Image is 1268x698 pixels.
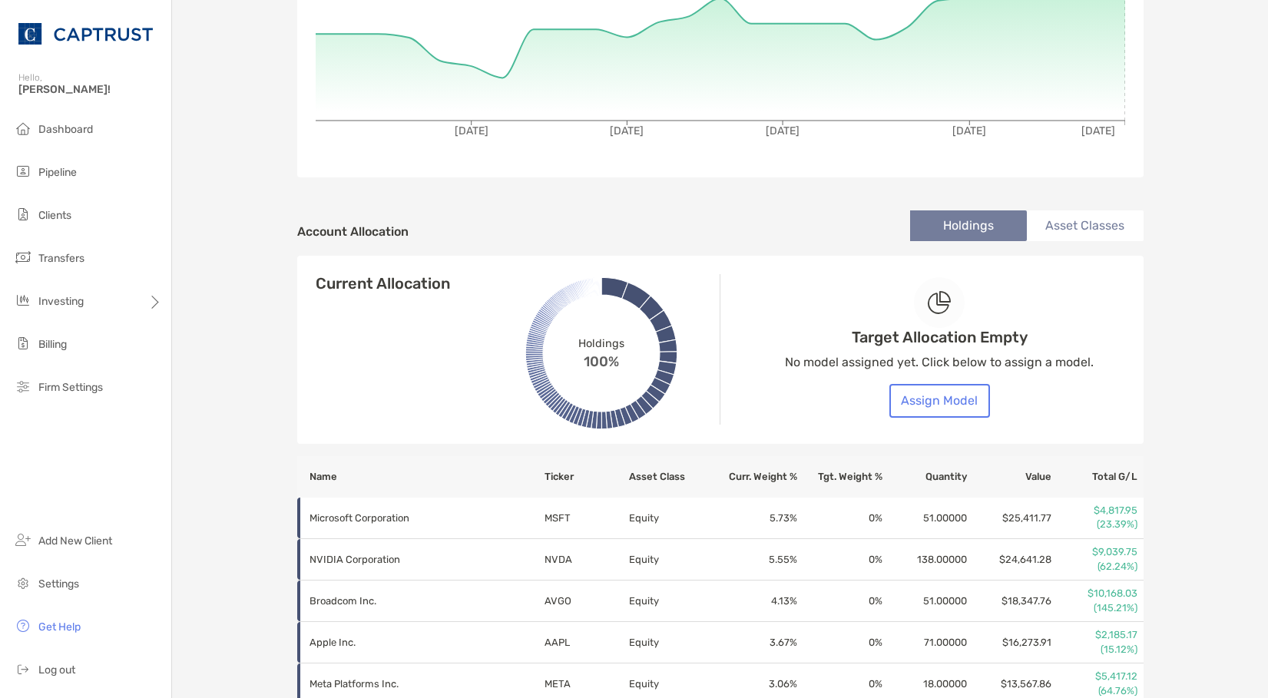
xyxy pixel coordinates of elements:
[14,205,32,223] img: clients icon
[628,622,713,663] td: Equity
[798,498,882,539] td: 0 %
[883,622,968,663] td: 71.00000
[766,124,800,137] tspan: [DATE]
[968,456,1052,498] th: Value
[968,498,1052,539] td: $25,411.77
[713,456,798,498] th: Curr. Weight %
[1053,670,1137,683] p: $5,417.12
[544,581,628,622] td: AVGO
[310,550,525,569] p: NVIDIA Corporation
[584,349,619,369] span: 100%
[38,252,84,265] span: Transfers
[310,591,525,610] p: Broadcom Inc.
[18,6,153,61] img: CAPTRUST Logo
[316,274,450,293] h4: Current Allocation
[1053,587,1137,600] p: $10,168.03
[38,577,79,590] span: Settings
[1053,518,1137,531] p: (23.39%)
[628,498,713,539] td: Equity
[713,622,798,663] td: 3.67 %
[544,456,628,498] th: Ticker
[628,456,713,498] th: Asset Class
[297,456,545,498] th: Name
[1027,210,1144,241] li: Asset Classes
[310,633,525,652] p: Apple Inc.
[14,248,32,266] img: transfers icon
[785,352,1094,372] p: No model assigned yet. Click below to assign a model.
[968,539,1052,581] td: $24,641.28
[883,456,968,498] th: Quantity
[798,581,882,622] td: 0 %
[1052,456,1143,498] th: Total G/L
[544,622,628,663] td: AAPL
[713,581,798,622] td: 4.13 %
[1081,124,1115,137] tspan: [DATE]
[1053,684,1137,698] p: (64.76%)
[38,534,112,547] span: Add New Client
[14,660,32,678] img: logout icon
[1053,504,1137,518] p: $4,817.95
[14,162,32,180] img: pipeline icon
[544,539,628,581] td: NVDA
[798,456,882,498] th: Tgt. Weight %
[883,539,968,581] td: 138.00000
[628,539,713,581] td: Equity
[38,209,71,222] span: Clients
[14,377,32,395] img: firm-settings icon
[14,531,32,549] img: add_new_client icon
[968,622,1052,663] td: $16,273.91
[968,581,1052,622] td: $18,347.76
[310,674,525,693] p: Meta Platforms Inc.
[1053,560,1137,574] p: (62.24%)
[310,508,525,528] p: Microsoft Corporation
[798,539,882,581] td: 0 %
[38,620,81,633] span: Get Help
[38,663,75,676] span: Log out
[14,334,32,352] img: billing icon
[1053,601,1137,615] p: (145.21%)
[38,123,93,136] span: Dashboard
[297,224,409,239] h4: Account Allocation
[852,328,1028,346] h4: Target Allocation Empty
[544,498,628,539] td: MSFT
[798,622,882,663] td: 0 %
[1053,545,1137,559] p: $9,039.75
[38,338,67,351] span: Billing
[952,124,986,137] tspan: [DATE]
[14,291,32,309] img: investing icon
[18,83,162,96] span: [PERSON_NAME]!
[578,336,624,349] span: Holdings
[1053,628,1137,642] p: $2,185.17
[713,498,798,539] td: 5.73 %
[1053,643,1137,657] p: (15.12%)
[889,384,990,418] button: Assign Model
[14,119,32,137] img: dashboard icon
[883,581,968,622] td: 51.00000
[14,574,32,592] img: settings icon
[14,617,32,635] img: get-help icon
[628,581,713,622] td: Equity
[38,381,103,394] span: Firm Settings
[713,539,798,581] td: 5.55 %
[454,124,488,137] tspan: [DATE]
[38,166,77,179] span: Pipeline
[883,498,968,539] td: 51.00000
[38,295,84,308] span: Investing
[910,210,1027,241] li: Holdings
[610,124,644,137] tspan: [DATE]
